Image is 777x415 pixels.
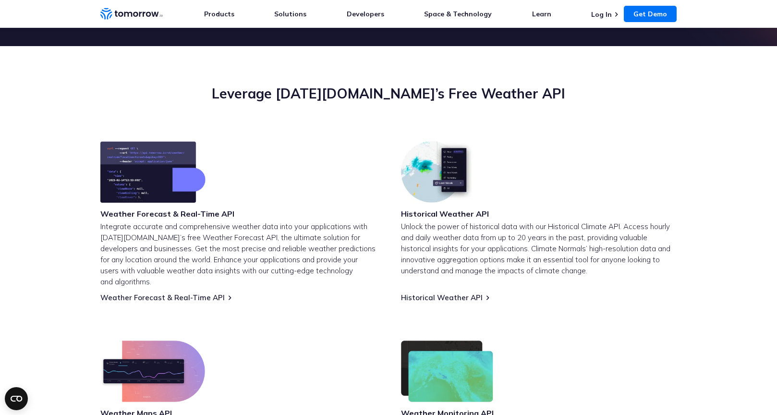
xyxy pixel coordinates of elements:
a: Developers [347,10,384,18]
a: Log In [591,10,612,19]
a: Products [204,10,234,18]
p: Unlock the power of historical data with our Historical Climate API. Access hourly and daily weat... [401,221,677,276]
a: Weather Forecast & Real-Time API [100,293,225,302]
p: Integrate accurate and comprehensive weather data into your applications with [DATE][DOMAIN_NAME]... [100,221,376,287]
a: Historical Weather API [401,293,483,302]
a: Home link [100,7,163,21]
a: Learn [532,10,551,18]
button: Open CMP widget [5,387,28,410]
h2: Leverage [DATE][DOMAIN_NAME]’s Free Weather API [100,85,677,103]
a: Space & Technology [424,10,492,18]
a: Solutions [274,10,306,18]
a: Get Demo [624,6,677,22]
h3: Historical Weather API [401,208,489,219]
h3: Weather Forecast & Real-Time API [100,208,234,219]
